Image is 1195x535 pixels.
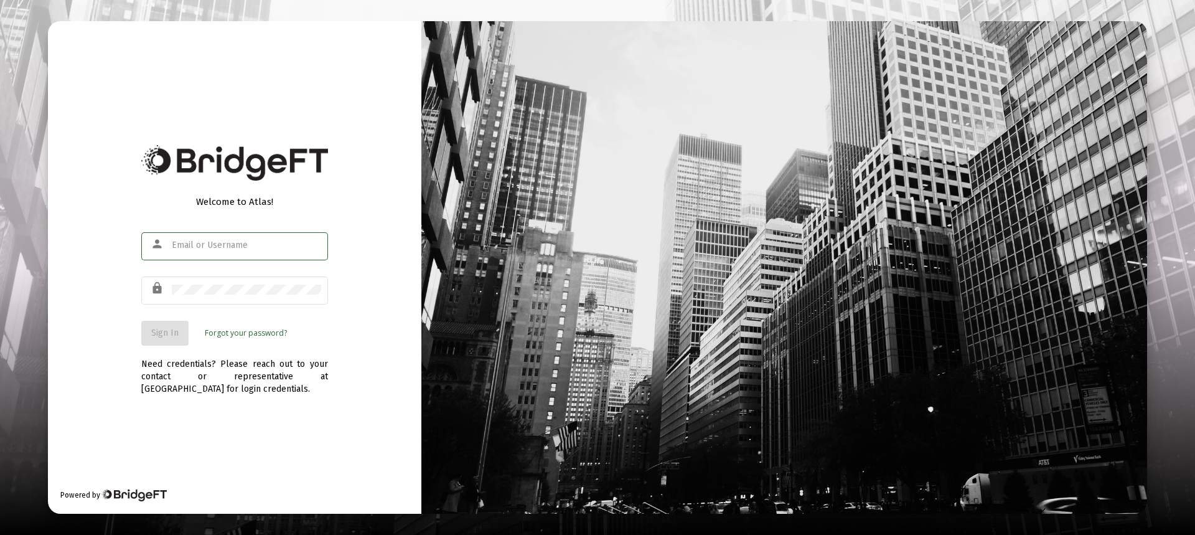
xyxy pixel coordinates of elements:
[151,237,166,252] mat-icon: person
[141,145,328,181] img: Bridge Financial Technology Logo
[141,321,189,346] button: Sign In
[141,196,328,208] div: Welcome to Atlas!
[101,489,167,501] img: Bridge Financial Technology Logo
[141,346,328,395] div: Need credentials? Please reach out to your contact or representative at [GEOGRAPHIC_DATA] for log...
[151,328,179,338] span: Sign In
[205,327,287,339] a: Forgot your password?
[151,281,166,296] mat-icon: lock
[172,240,321,250] input: Email or Username
[60,489,167,501] div: Powered by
